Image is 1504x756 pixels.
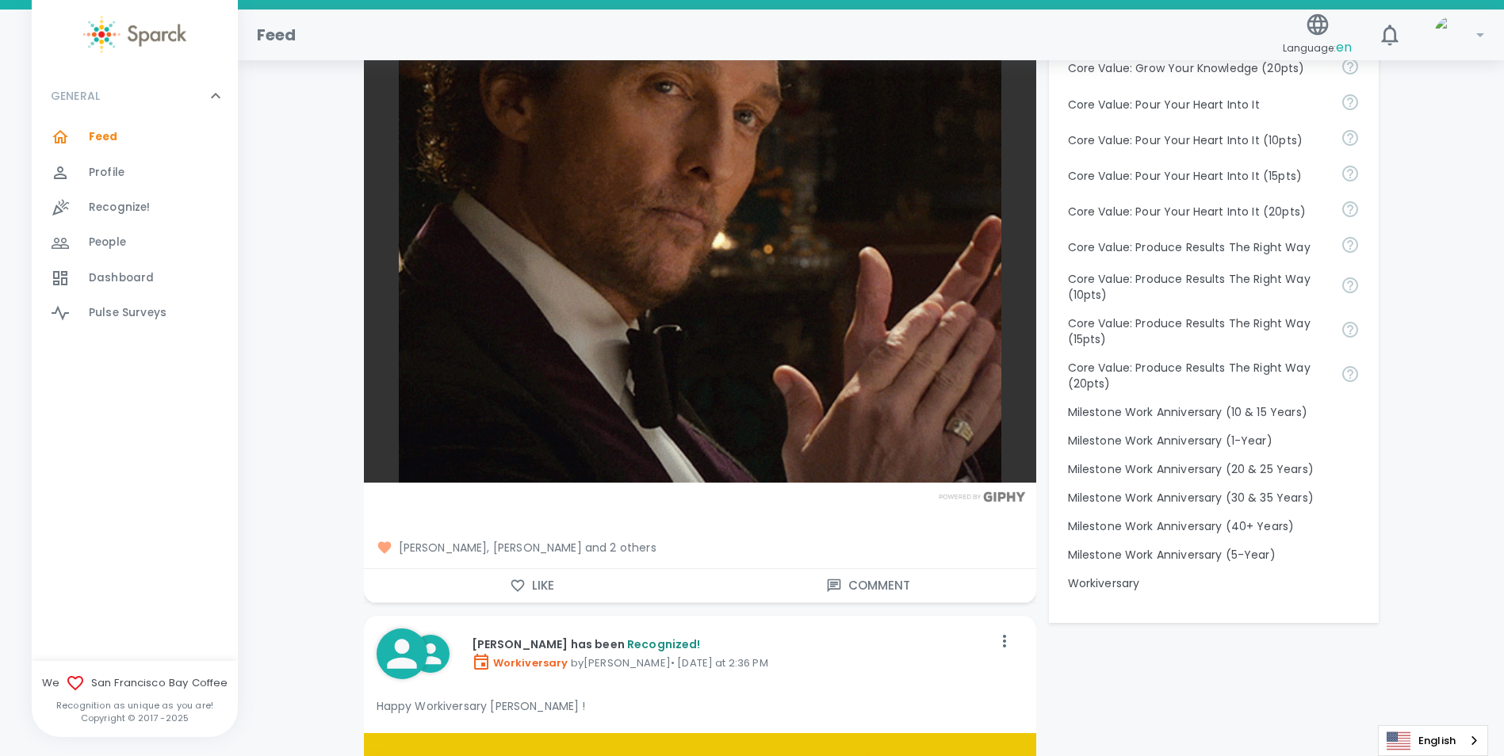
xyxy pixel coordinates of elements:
span: Recognize! [89,200,151,216]
p: Core Value: Pour Your Heart Into It [1068,97,1328,113]
span: Pulse Surveys [89,305,166,321]
span: Language: [1283,37,1352,59]
span: Workiversary [472,655,568,670]
img: Powered by GIPHY [935,491,1030,502]
a: Sparck logo [32,16,238,53]
span: We San Francisco Bay Coffee [32,674,238,693]
p: Core Value: Pour Your Heart Into It (20pts) [1068,204,1328,220]
h1: Feed [257,22,297,48]
span: Feed [89,129,118,145]
p: by [PERSON_NAME] • [DATE] at 2:36 PM [472,652,992,671]
p: Core Value: Pour Your Heart Into It (10pts) [1068,132,1328,148]
a: People [32,225,238,260]
svg: Find success working together and doing the right thing [1341,320,1360,339]
aside: Language selected: English [1378,725,1488,756]
span: Recognized! [627,636,701,652]
span: People [89,235,126,250]
a: Recognize! [32,190,238,225]
p: Core Value: Produce Results The Right Way (15pts) [1068,315,1328,347]
a: Feed [32,120,238,155]
a: English [1379,726,1487,755]
svg: Come to work to make a difference in your own way [1341,93,1360,112]
p: Milestone Work Anniversary (30 & 35 Years) [1068,490,1360,506]
svg: Come to work to make a difference in your own way [1341,164,1360,183]
svg: Find success working together and doing the right thing [1341,365,1360,384]
svg: Come to work to make a difference in your own way [1341,128,1360,147]
img: Picture of David [1434,16,1472,54]
p: Milestone Work Anniversary (20 & 25 Years) [1068,461,1360,477]
p: [PERSON_NAME] has been [472,636,992,652]
button: Language:en [1276,7,1358,63]
div: Language [1378,725,1488,756]
p: Milestone Work Anniversary (10 & 15 Years) [1068,404,1360,420]
p: Workiversary [1068,575,1360,591]
button: Like [364,569,700,602]
span: en [1336,38,1352,56]
p: Core Value: Produce Results The Right Way (20pts) [1068,360,1328,391]
p: Copyright © 2017 - 2025 [32,712,238,724]
img: Sparck logo [83,16,186,53]
p: Happy Workiversary [PERSON_NAME] ! [377,698,1024,714]
p: Milestone Work Anniversary (1-Year) [1068,433,1360,449]
a: Profile [32,155,238,190]
div: GENERAL [32,120,238,337]
svg: Come to work to make a difference in your own way [1341,200,1360,219]
span: Profile [89,165,124,181]
a: Pulse Surveys [32,296,238,330]
div: GENERAL [32,72,238,120]
a: Dashboard [32,261,238,296]
svg: Find success working together and doing the right thing [1341,235,1360,254]
p: Core Value: Produce Results The Right Way (10pts) [1068,271,1328,303]
svg: Follow your curiosity and learn together [1341,57,1360,76]
p: GENERAL [51,88,100,104]
p: Core Value: Pour Your Heart Into It (15pts) [1068,168,1328,184]
p: Core Value: Produce Results The Right Way [1068,239,1328,255]
span: [PERSON_NAME], [PERSON_NAME] and 2 others [377,540,1024,556]
button: Comment [700,569,1036,602]
p: Milestone Work Anniversary (5-Year) [1068,547,1360,563]
p: Recognition as unique as you are! [32,699,238,712]
p: Core Value: Grow Your Knowledge (20pts) [1068,60,1328,76]
span: Dashboard [89,270,154,286]
svg: Find success working together and doing the right thing [1341,276,1360,295]
p: Milestone Work Anniversary (40+ Years) [1068,518,1360,534]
